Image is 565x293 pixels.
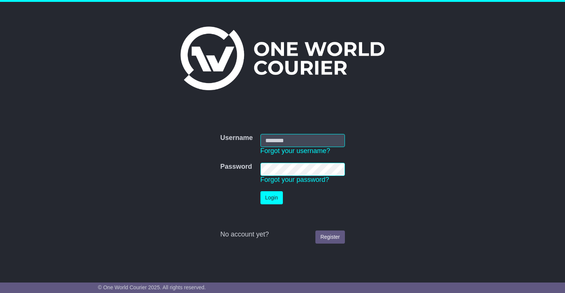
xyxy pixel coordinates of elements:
[260,176,329,183] a: Forgot your password?
[315,231,345,244] a: Register
[220,134,253,142] label: Username
[180,27,385,90] img: One World
[260,147,330,155] a: Forgot your username?
[98,284,206,290] span: © One World Courier 2025. All rights reserved.
[260,191,283,204] button: Login
[220,163,252,171] label: Password
[220,231,345,239] div: No account yet?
